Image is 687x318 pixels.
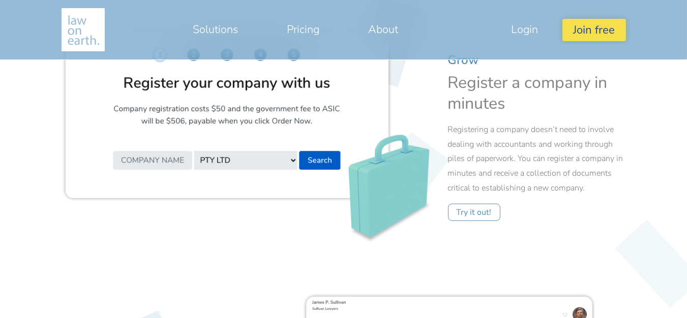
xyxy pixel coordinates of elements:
[344,17,423,42] a: About
[168,17,262,42] a: Solutions
[562,19,625,41] button: Join free
[448,204,500,221] a: Try it out!
[262,17,344,42] a: Pricing
[448,72,626,114] h3: Register a company in minutes
[62,28,433,244] img: grow_section.png
[448,122,626,196] p: Registering a company doesn’t need to involve dealing with accountants and working through piles ...
[62,8,105,51] img: Making legal services accessible to everyone, anywhere, anytime
[487,17,562,42] a: Login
